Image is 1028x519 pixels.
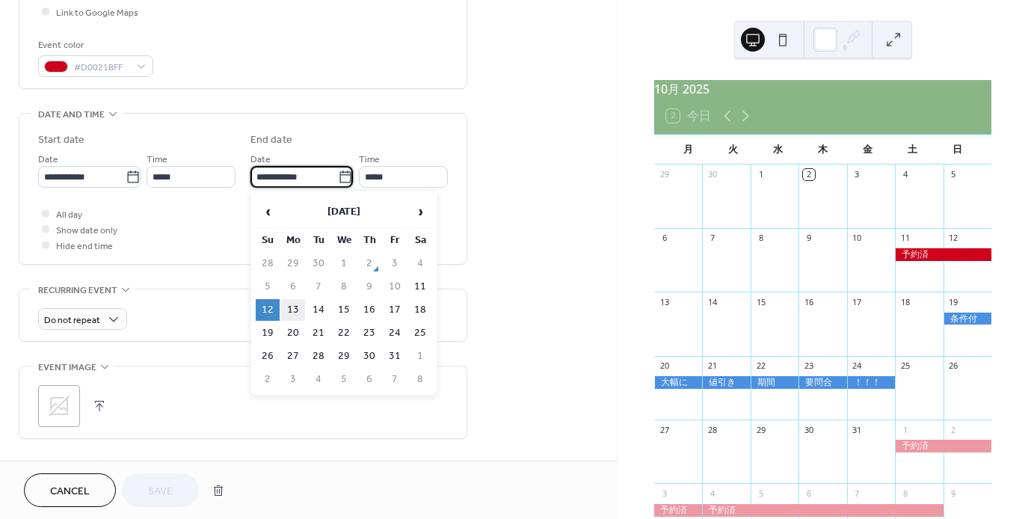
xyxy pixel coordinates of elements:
div: 10月 2025 [654,80,991,98]
span: Event links [38,457,94,473]
th: Th [357,230,381,251]
span: Link to Google Maps [56,5,138,21]
div: 17 [852,296,863,307]
div: 19 [948,296,959,307]
div: 金 [845,135,890,165]
div: 29 [755,424,766,435]
div: 条件付 [944,313,991,325]
div: 7 [852,488,863,499]
th: Mo [281,230,305,251]
div: 期間 [751,376,798,389]
td: 10 [383,276,407,298]
div: 要問合 [798,376,846,389]
div: 予約済 [895,440,991,452]
td: 20 [281,322,305,344]
div: 値引き [702,376,750,389]
div: 9 [948,488,959,499]
div: 9 [803,233,814,244]
td: 5 [332,369,356,390]
td: 29 [281,253,305,274]
td: 16 [357,299,381,321]
td: 28 [256,253,280,274]
td: 3 [383,253,407,274]
span: Date [38,152,58,168]
button: Cancel [24,473,116,507]
div: End date [250,132,292,148]
div: 予約済 [895,248,991,261]
div: 27 [659,424,670,435]
td: 13 [281,299,305,321]
div: ; [38,385,80,427]
div: 木 [801,135,846,165]
span: Time [359,152,380,168]
div: 2 [803,169,814,180]
td: 27 [281,346,305,367]
div: 11 [899,233,911,244]
div: 2 [948,424,959,435]
div: 予約済 [654,504,702,517]
td: 9 [357,276,381,298]
div: 8 [755,233,766,244]
span: Hide end time [56,239,113,254]
td: 4 [408,253,432,274]
span: Do not repeat [44,312,100,329]
td: 2 [256,369,280,390]
td: 6 [281,276,305,298]
div: Start date [38,132,84,148]
div: 24 [852,360,863,372]
td: 18 [408,299,432,321]
span: Date [250,152,271,168]
td: 2 [357,253,381,274]
div: 20 [659,360,670,372]
td: 30 [307,253,330,274]
span: Recurring event [38,283,117,298]
div: 水 [756,135,801,165]
div: 31 [852,424,863,435]
span: Time [147,152,167,168]
div: 土 [890,135,935,165]
div: 14 [707,296,718,307]
span: Cancel [50,484,90,500]
div: 30 [707,169,718,180]
span: ‹ [256,197,279,227]
td: 7 [307,276,330,298]
div: 22 [755,360,766,372]
th: Fr [383,230,407,251]
div: 16 [803,296,814,307]
div: 15 [755,296,766,307]
div: 18 [899,296,911,307]
div: 3 [659,488,670,499]
div: 23 [803,360,814,372]
td: 22 [332,322,356,344]
td: 29 [332,346,356,367]
td: 5 [256,276,280,298]
div: Event color [38,37,150,53]
div: 6 [659,233,670,244]
div: 10 [852,233,863,244]
div: 12 [948,233,959,244]
td: 7 [383,369,407,390]
div: 30 [803,424,814,435]
div: 4 [899,169,911,180]
td: 30 [357,346,381,367]
td: 1 [408,346,432,367]
th: Su [256,230,280,251]
span: Event image [38,360,96,375]
td: 19 [256,322,280,344]
span: All day [56,207,82,223]
td: 3 [281,369,305,390]
div: 7 [707,233,718,244]
td: 24 [383,322,407,344]
td: 31 [383,346,407,367]
td: 15 [332,299,356,321]
div: 6 [803,488,814,499]
th: Tu [307,230,330,251]
td: 8 [332,276,356,298]
div: 大幅に [654,376,702,389]
td: 4 [307,369,330,390]
td: 14 [307,299,330,321]
td: 8 [408,369,432,390]
td: 17 [383,299,407,321]
div: 5 [948,169,959,180]
td: 28 [307,346,330,367]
